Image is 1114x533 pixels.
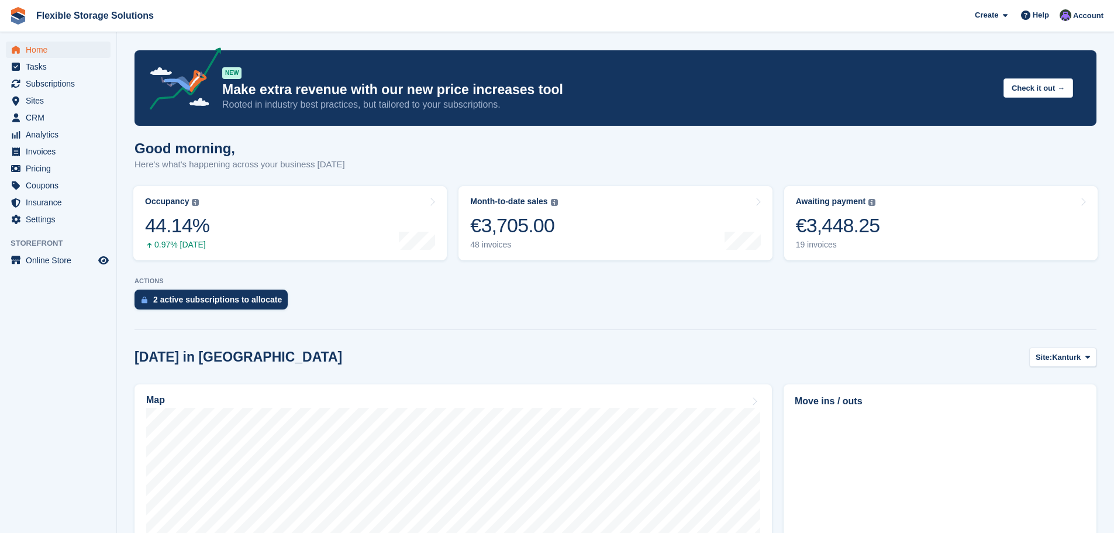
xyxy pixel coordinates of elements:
img: price-adjustments-announcement-icon-8257ccfd72463d97f412b2fc003d46551f7dbcb40ab6d574587a9cd5c0d94... [140,47,222,114]
a: Month-to-date sales €3,705.00 48 invoices [458,186,772,260]
img: active_subscription_to_allocate_icon-d502201f5373d7db506a760aba3b589e785aa758c864c3986d89f69b8ff3... [142,296,147,304]
a: menu [6,143,111,160]
p: Make extra revenue with our new price increases tool [222,81,994,98]
a: menu [6,252,111,269]
a: menu [6,160,111,177]
a: Preview store [96,253,111,267]
span: Sites [26,92,96,109]
a: menu [6,194,111,211]
span: Coupons [26,177,96,194]
a: menu [6,42,111,58]
img: icon-info-grey-7440780725fd019a000dd9b08b2336e03edf1995a4989e88bcd33f0948082b44.svg [551,199,558,206]
h1: Good morning, [134,140,345,156]
span: CRM [26,109,96,126]
span: Analytics [26,126,96,143]
span: Online Store [26,252,96,269]
span: Tasks [26,59,96,75]
img: stora-icon-8386f47178a22dfd0bd8f6a31ec36ba5ce8667c1dd55bd0f319d3a0aa187defe.svg [9,7,27,25]
span: Create [975,9,998,21]
div: Awaiting payment [796,197,866,207]
a: 2 active subscriptions to allocate [134,290,294,315]
h2: Move ins / outs [795,394,1085,408]
a: menu [6,177,111,194]
span: Account [1073,10,1103,22]
a: menu [6,109,111,126]
span: Settings [26,211,96,228]
span: Home [26,42,96,58]
a: Flexible Storage Solutions [32,6,158,25]
button: Site: Kanturk [1029,348,1096,367]
p: Here's what's happening across your business [DATE] [134,158,345,171]
span: Subscriptions [26,75,96,92]
div: 44.14% [145,214,209,238]
a: Occupancy 44.14% 0.97% [DATE] [133,186,447,260]
a: menu [6,92,111,109]
p: ACTIONS [134,277,1096,285]
a: Awaiting payment €3,448.25 19 invoices [784,186,1098,260]
h2: [DATE] in [GEOGRAPHIC_DATA] [134,349,342,365]
span: Kanturk [1052,352,1081,363]
a: menu [6,75,111,92]
div: NEW [222,67,242,79]
div: €3,705.00 [470,214,557,238]
a: menu [6,59,111,75]
div: 19 invoices [796,240,880,250]
span: Site: [1036,352,1052,363]
span: Insurance [26,194,96,211]
div: Occupancy [145,197,189,207]
div: Month-to-date sales [470,197,547,207]
span: Storefront [11,238,116,249]
div: 0.97% [DATE] [145,240,209,250]
span: Invoices [26,143,96,160]
h2: Map [146,395,165,405]
div: 48 invoices [470,240,557,250]
a: menu [6,211,111,228]
p: Rooted in industry best practices, but tailored to your subscriptions. [222,98,994,111]
span: Help [1033,9,1049,21]
div: 2 active subscriptions to allocate [153,295,282,304]
img: icon-info-grey-7440780725fd019a000dd9b08b2336e03edf1995a4989e88bcd33f0948082b44.svg [868,199,875,206]
div: €3,448.25 [796,214,880,238]
button: Check it out → [1003,78,1073,98]
span: Pricing [26,160,96,177]
a: menu [6,126,111,143]
img: icon-info-grey-7440780725fd019a000dd9b08b2336e03edf1995a4989e88bcd33f0948082b44.svg [192,199,199,206]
